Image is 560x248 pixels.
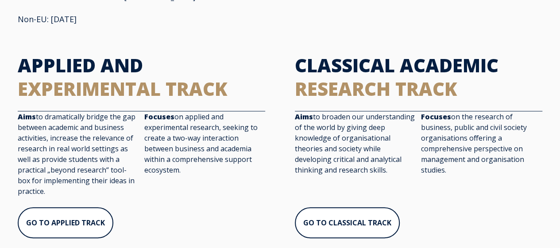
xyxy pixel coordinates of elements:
span: on the research of business, public and civil society organisations offering a comprehensive pers... [421,112,527,175]
span: Non-EU: [DATE] [18,14,77,24]
span: RESEARCH TRACK [295,76,457,101]
a: GO TO CLASSICAL TRACK [295,207,400,238]
span: EXPERIMENTAL TRACK [18,76,228,101]
span: to dramatically bridge the gap between academic and business activities, increase the relevance o... [18,112,135,196]
a: GO TO APPLIED TRACK [18,207,113,238]
strong: Focuses [144,112,174,122]
strong: Aims [18,112,36,122]
h2: APPLIED AND [18,54,265,100]
h2: CLASSICAL ACADEMIC [295,54,542,100]
strong: Focuses [421,112,451,122]
span: to broaden our understanding of the world by giving deep knowledge of organisational theories and... [295,112,415,175]
span: on applied and experimental research, seeking to create a two-way interaction between business an... [144,112,258,175]
strong: Aims [295,112,313,122]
